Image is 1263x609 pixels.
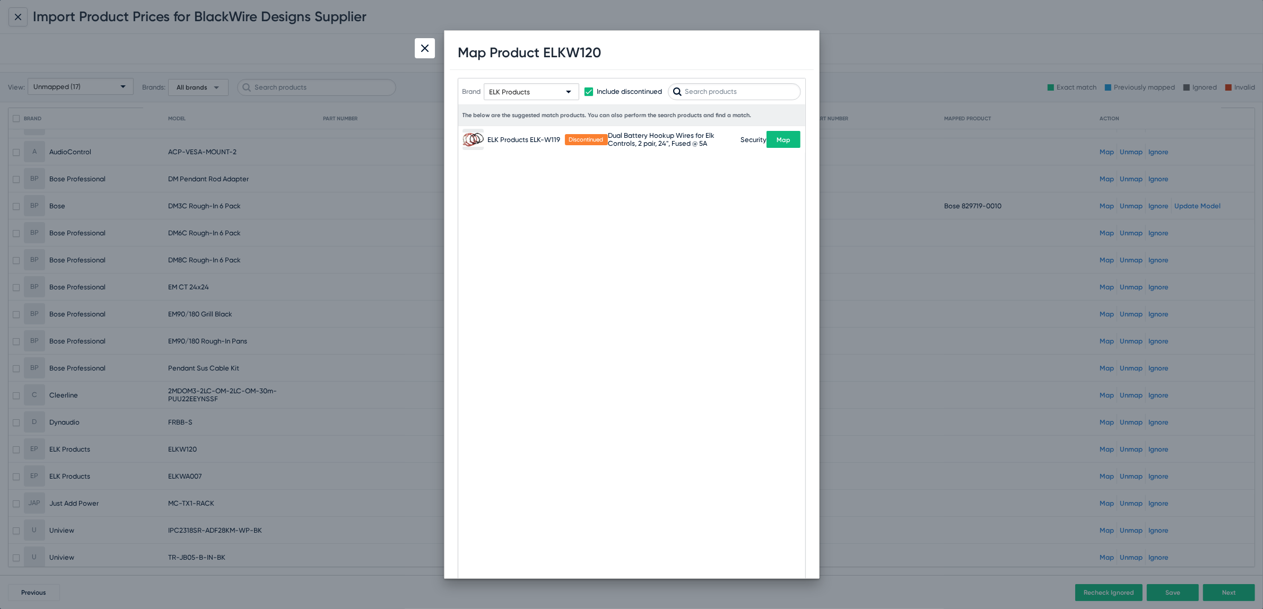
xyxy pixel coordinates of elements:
span: Brand [463,87,481,95]
span: ELK Products ELK-W119 [488,136,561,144]
img: close.svg [421,45,429,52]
h1: Map Product ELKW120 [458,45,602,61]
span: Security [741,136,766,144]
span: Map [777,136,790,144]
img: ELK%20Products_ELK-W119_Thumbnail2.jpg [463,133,484,147]
span: Discontinued [565,134,608,145]
span: ELK Products [490,88,530,96]
span: Include discontinued [597,85,663,98]
input: Search products [668,83,801,100]
button: Map [766,131,800,148]
span: Dual Battery Hookup Wires for Elk Controls, 2 pair, 24", Fused @ 5A [608,131,741,147]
